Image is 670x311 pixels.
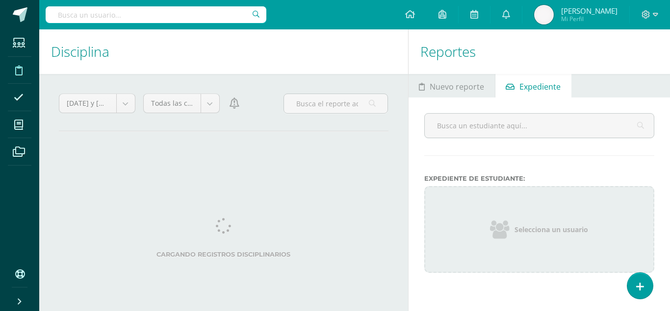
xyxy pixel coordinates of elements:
span: Selecciona un usuario [515,225,588,234]
img: users_icon.png [490,219,510,239]
span: [PERSON_NAME] [561,6,618,16]
a: [DATE] y [DATE] [59,94,135,113]
a: Nuevo reporte [409,74,495,97]
input: Busca un estudiante aquí... [425,114,654,138]
img: 9f6c7c8305d8e608d466df14f8841aad.png [534,5,554,24]
span: Todas las categorías [151,94,193,113]
span: Nuevo reporte [430,75,484,98]
span: [DATE] y [DATE] [67,94,109,113]
a: Todas las categorías [144,94,219,113]
span: Mi Perfil [561,15,618,23]
input: Busca el reporte aquí [284,94,387,113]
h1: Reportes [420,29,659,74]
label: Expediente de Estudiante: [424,175,655,182]
span: Expediente [519,75,561,98]
h1: Disciplina [51,29,396,74]
input: Busca un usuario... [46,6,266,23]
label: Cargando registros disciplinarios [74,251,374,258]
a: Expediente [495,74,571,97]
